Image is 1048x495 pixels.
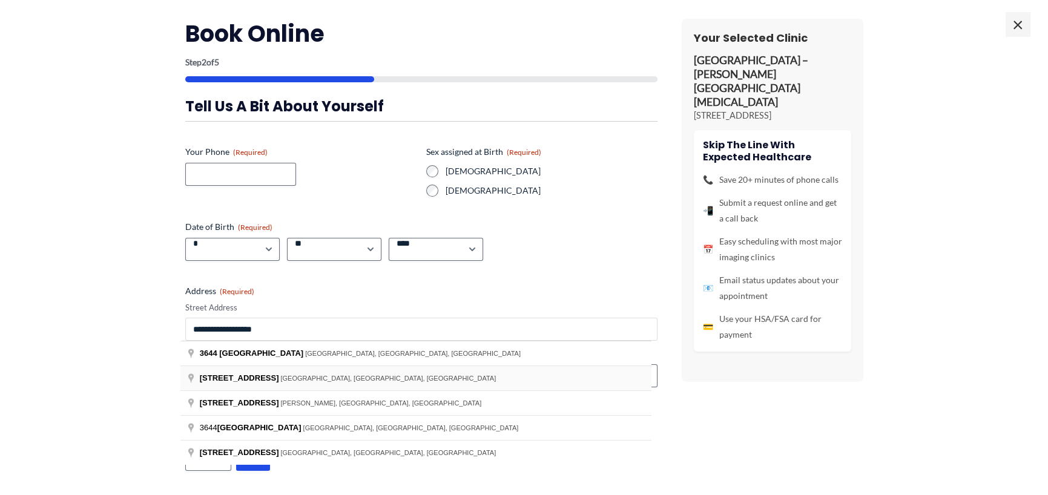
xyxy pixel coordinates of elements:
h4: Skip the line with Expected Healthcare [703,139,842,162]
span: (Required) [507,148,541,157]
legend: Address [185,285,254,297]
h2: Book Online [185,19,657,48]
span: [GEOGRAPHIC_DATA], [GEOGRAPHIC_DATA], [GEOGRAPHIC_DATA] [280,449,496,456]
span: 💳 [703,319,713,335]
span: [PERSON_NAME], [GEOGRAPHIC_DATA], [GEOGRAPHIC_DATA] [280,399,481,407]
span: 📞 [703,172,713,188]
span: 📅 [703,241,713,257]
p: [STREET_ADDRESS] [694,110,851,122]
span: 2 [202,57,206,67]
span: 3644 [200,423,303,432]
span: [GEOGRAPHIC_DATA] [219,349,303,358]
span: (Required) [220,287,254,296]
span: × [1006,12,1030,36]
span: [GEOGRAPHIC_DATA], [GEOGRAPHIC_DATA], [GEOGRAPHIC_DATA] [303,424,519,431]
span: (Required) [238,223,272,232]
span: [STREET_ADDRESS] [200,373,279,382]
label: Your Phone [185,146,417,158]
span: 3644 [200,349,217,358]
legend: Date of Birth [185,221,272,233]
span: [GEOGRAPHIC_DATA], [GEOGRAPHIC_DATA], [GEOGRAPHIC_DATA] [280,375,496,382]
li: Submit a request online and get a call back [703,195,842,226]
h3: Tell us a bit about yourself [185,97,657,116]
span: [STREET_ADDRESS] [200,398,279,407]
span: [GEOGRAPHIC_DATA] [217,423,302,432]
h3: Your Selected Clinic [694,31,851,45]
span: 📲 [703,203,713,218]
span: 📧 [703,280,713,296]
li: Easy scheduling with most major imaging clinics [703,234,842,265]
label: [DEMOGRAPHIC_DATA] [446,165,657,177]
span: 5 [214,57,219,67]
label: Street Address [185,302,657,313]
li: Email status updates about your appointment [703,272,842,304]
span: [STREET_ADDRESS] [200,448,279,457]
span: [GEOGRAPHIC_DATA], [GEOGRAPHIC_DATA], [GEOGRAPHIC_DATA] [305,350,521,357]
p: Step of [185,58,657,67]
legend: Sex assigned at Birth [426,146,541,158]
p: [GEOGRAPHIC_DATA] – [PERSON_NAME][GEOGRAPHIC_DATA][MEDICAL_DATA] [694,54,851,109]
span: (Required) [233,148,268,157]
label: [DEMOGRAPHIC_DATA] [446,185,657,197]
li: Save 20+ minutes of phone calls [703,172,842,188]
li: Use your HSA/FSA card for payment [703,311,842,343]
